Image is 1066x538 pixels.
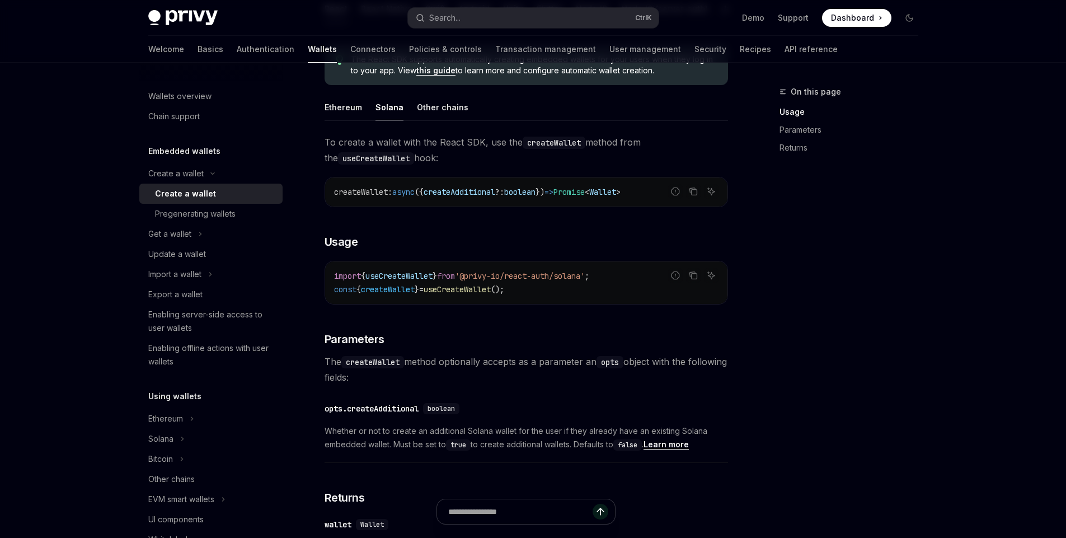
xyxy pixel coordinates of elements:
[325,424,728,451] span: Whether or not to create an additional Solana wallet for the user if they already have an existin...
[419,284,424,294] span: =
[148,268,201,281] div: Import a wallet
[644,439,689,450] a: Learn more
[409,36,482,63] a: Policies & controls
[139,305,283,338] a: Enabling server-side access to user wallets
[148,90,212,103] div: Wallets overview
[361,271,365,281] span: {
[365,271,433,281] span: useCreateWallet
[139,284,283,305] a: Export a wallet
[446,439,471,451] code: true
[148,247,206,261] div: Update a wallet
[437,271,455,281] span: from
[148,110,200,123] div: Chain support
[148,432,173,446] div: Solana
[325,234,358,250] span: Usage
[740,36,771,63] a: Recipes
[589,187,616,197] span: Wallet
[148,493,214,506] div: EVM smart wallets
[139,469,283,489] a: Other chains
[686,268,701,283] button: Copy the contents from the code block
[139,204,283,224] a: Pregenerating wallets
[704,268,719,283] button: Ask AI
[742,12,764,24] a: Demo
[779,121,927,139] a: Parameters
[504,187,536,197] span: boolean
[325,331,384,347] span: Parameters
[609,36,681,63] a: User management
[198,36,223,63] a: Basics
[416,66,455,76] a: this guide
[148,390,201,403] h5: Using wallets
[341,356,404,368] code: createWallet
[495,36,596,63] a: Transaction management
[139,509,283,530] a: UI components
[148,513,204,526] div: UI components
[779,139,927,157] a: Returns
[148,36,184,63] a: Welcome
[351,54,716,76] span: The React SDK supports automatically creating embedded wallets for your users when they log in to...
[593,504,608,520] button: Send message
[325,403,419,414] div: opts.createAdditional
[148,452,173,466] div: Bitcoin
[148,167,204,180] div: Create a wallet
[635,13,652,22] span: Ctrl K
[778,12,809,24] a: Support
[237,36,294,63] a: Authentication
[325,354,728,385] span: The method optionally accepts as a parameter an object with the following fields:
[375,94,403,120] button: Solana
[148,227,191,241] div: Get a wallet
[491,284,504,294] span: ();
[148,288,203,301] div: Export a wallet
[424,187,495,197] span: createAdditional
[415,284,419,294] span: }
[139,184,283,204] a: Create a wallet
[139,429,283,449] button: Toggle Solana section
[585,271,589,281] span: ;
[155,207,236,221] div: Pregenerating wallets
[495,187,504,197] span: ?:
[356,284,361,294] span: {
[616,187,621,197] span: >
[408,8,659,28] button: Open search
[139,489,283,509] button: Toggle EVM smart wallets section
[334,271,361,281] span: import
[428,404,455,413] span: boolean
[334,284,356,294] span: const
[334,187,388,197] span: createWallet
[668,184,683,199] button: Report incorrect code
[139,106,283,127] a: Chain support
[704,184,719,199] button: Ask AI
[417,94,468,120] button: Other chains
[148,10,218,26] img: dark logo
[785,36,838,63] a: API reference
[429,11,461,25] div: Search...
[139,86,283,106] a: Wallets overview
[139,163,283,184] button: Toggle Create a wallet section
[308,36,337,63] a: Wallets
[325,490,365,506] span: Returns
[686,184,701,199] button: Copy the contents from the code block
[325,134,728,166] span: To create a wallet with the React SDK, use the method from the hook:
[536,187,544,197] span: })
[791,85,841,99] span: On this page
[361,284,415,294] span: createWallet
[139,409,283,429] button: Toggle Ethereum section
[424,284,491,294] span: useCreateWallet
[831,12,874,24] span: Dashboard
[455,271,585,281] span: '@privy-io/react-auth/solana'
[392,187,415,197] span: async
[155,187,216,200] div: Create a wallet
[148,308,276,335] div: Enabling server-side access to user wallets
[139,244,283,264] a: Update a wallet
[388,187,392,197] span: :
[523,137,585,149] code: createWallet
[148,412,183,425] div: Ethereum
[544,187,553,197] span: =>
[597,356,623,368] code: opts
[433,271,437,281] span: }
[139,224,283,244] button: Toggle Get a wallet section
[148,341,276,368] div: Enabling offline actions with user wallets
[415,187,424,197] span: ({
[779,103,927,121] a: Usage
[822,9,891,27] a: Dashboard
